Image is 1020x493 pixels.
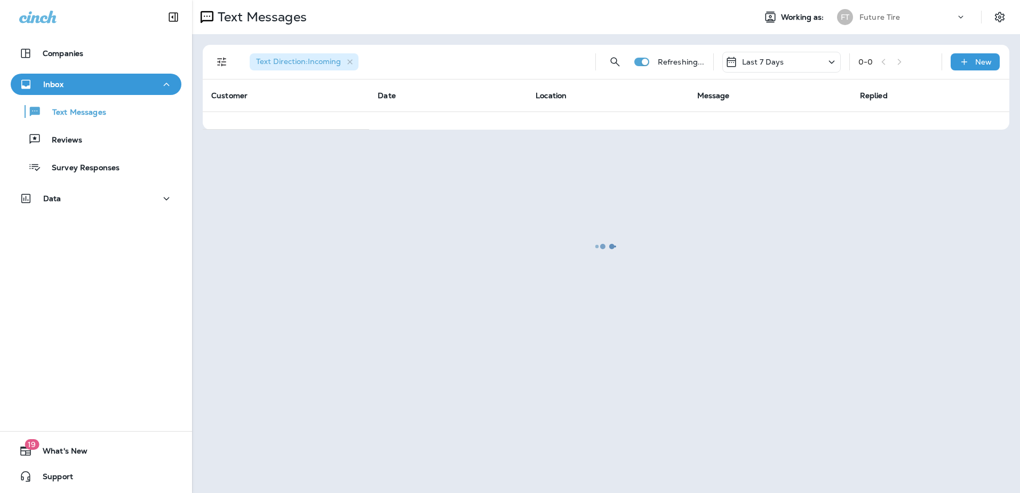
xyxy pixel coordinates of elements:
span: What's New [32,447,87,459]
button: Companies [11,43,181,64]
button: Survey Responses [11,156,181,178]
button: 19What's New [11,440,181,462]
p: Companies [43,49,83,58]
p: Data [43,194,61,203]
button: Inbox [11,74,181,95]
span: 19 [25,439,39,450]
button: Collapse Sidebar [158,6,188,28]
span: Support [32,472,73,485]
p: New [975,58,992,66]
p: Inbox [43,80,63,89]
button: Reviews [11,128,181,150]
p: Survey Responses [41,163,119,173]
p: Text Messages [42,108,106,118]
button: Support [11,466,181,487]
p: Reviews [41,136,82,146]
button: Text Messages [11,100,181,123]
button: Data [11,188,181,209]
